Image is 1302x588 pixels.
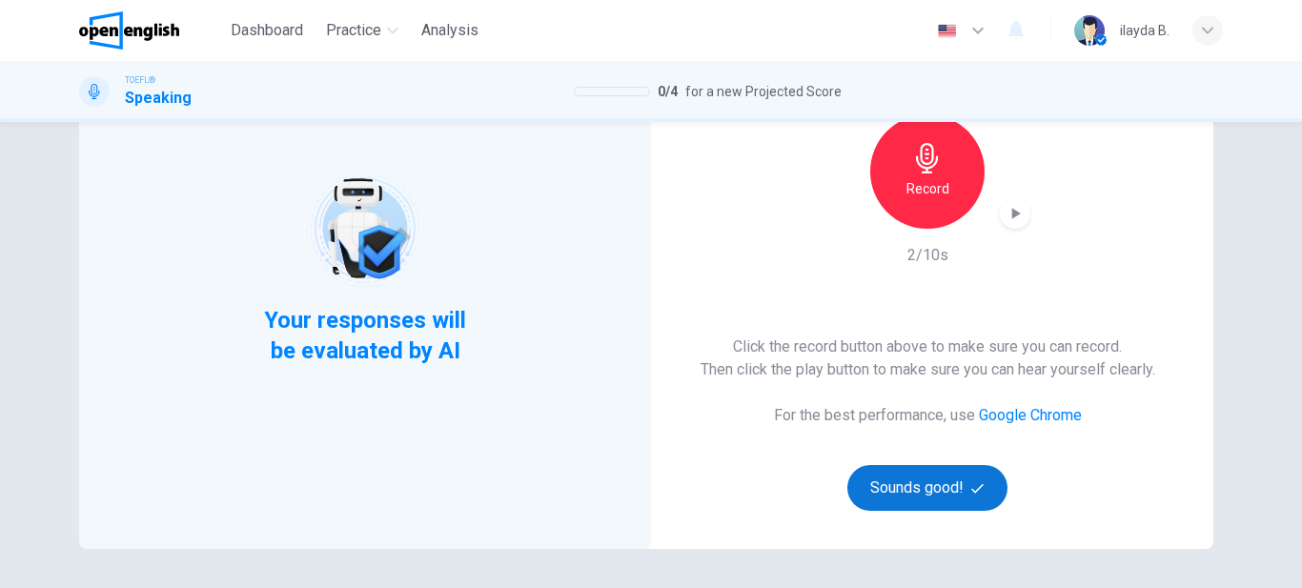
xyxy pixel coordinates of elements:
a: Google Chrome [979,406,1082,424]
img: Profile picture [1074,15,1105,46]
button: Sounds good! [847,465,1007,511]
button: Dashboard [223,13,311,48]
span: for a new Projected Score [685,80,842,103]
img: robot icon [304,168,425,289]
div: ilayda B. [1120,19,1170,42]
span: Your responses will be evaluated by AI [250,305,481,366]
span: Practice [326,19,381,42]
h1: Speaking [125,87,192,110]
span: 0 / 4 [658,80,678,103]
h6: 2/10s [907,244,948,267]
button: Record [870,114,985,229]
h6: Click the record button above to make sure you can record. Then click the play button to make sur... [701,335,1155,381]
img: OpenEnglish logo [79,11,179,50]
h6: Record [906,177,949,200]
span: Analysis [421,19,478,42]
img: en [935,24,959,38]
h6: For the best performance, use [774,404,1082,427]
span: TOEFL® [125,73,155,87]
button: Practice [318,13,406,48]
button: Analysis [414,13,486,48]
span: Dashboard [231,19,303,42]
a: OpenEnglish logo [79,11,223,50]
